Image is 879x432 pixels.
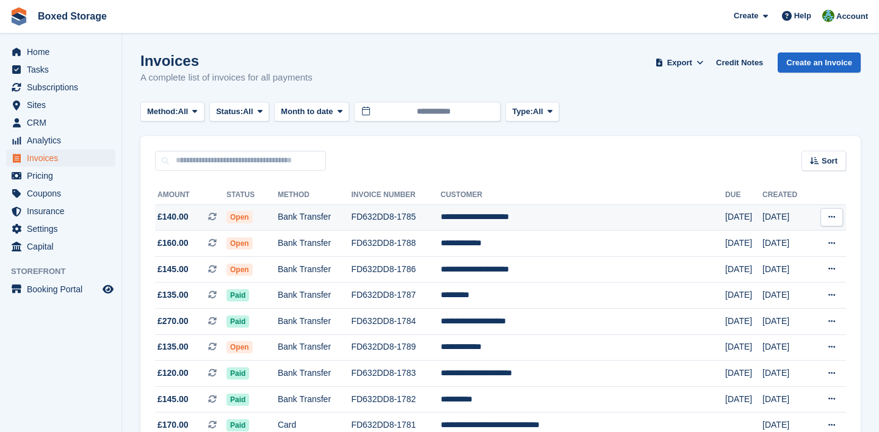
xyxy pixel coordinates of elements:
td: FD632DD8-1783 [351,361,440,387]
a: menu [6,61,115,78]
td: Bank Transfer [278,361,352,387]
th: Created [762,185,811,205]
span: Type: [512,106,533,118]
span: Export [667,57,692,69]
span: CRM [27,114,100,131]
span: Paid [226,315,249,328]
th: Customer [441,185,725,205]
p: A complete list of invoices for all payments [140,71,313,85]
td: [DATE] [762,309,811,335]
h1: Invoices [140,52,313,69]
th: Invoice Number [351,185,440,205]
td: [DATE] [725,361,762,387]
td: [DATE] [725,386,762,412]
span: Paid [226,289,249,301]
td: Bank Transfer [278,204,352,231]
a: Create an Invoice [778,52,861,73]
th: Method [278,185,352,205]
a: Credit Notes [711,52,768,73]
td: FD632DD8-1787 [351,283,440,309]
a: menu [6,132,115,149]
span: £135.00 [157,340,189,353]
span: Month to date [281,106,333,118]
td: FD632DD8-1784 [351,309,440,335]
span: Tasks [27,61,100,78]
td: [DATE] [762,231,811,257]
span: Analytics [27,132,100,149]
td: [DATE] [725,204,762,231]
td: [DATE] [725,231,762,257]
span: Open [226,341,253,353]
span: Coupons [27,185,100,202]
span: All [178,106,189,118]
span: Invoices [27,149,100,167]
button: Method: All [140,102,204,122]
td: Bank Transfer [278,309,352,335]
button: Status: All [209,102,269,122]
a: menu [6,43,115,60]
span: Create [734,10,758,22]
a: menu [6,281,115,298]
span: Account [836,10,868,23]
button: Type: All [505,102,559,122]
span: Subscriptions [27,79,100,96]
span: £160.00 [157,237,189,250]
span: Pricing [27,167,100,184]
span: Settings [27,220,100,237]
span: Booking Portal [27,281,100,298]
td: [DATE] [725,309,762,335]
td: FD632DD8-1785 [351,204,440,231]
span: Open [226,211,253,223]
span: Paid [226,394,249,406]
td: Bank Transfer [278,334,352,361]
span: Paid [226,419,249,431]
td: Bank Transfer [278,283,352,309]
button: Export [653,52,706,73]
span: Status: [216,106,243,118]
span: Storefront [11,265,121,278]
img: Tobias Butler [822,10,834,22]
span: Home [27,43,100,60]
a: menu [6,167,115,184]
span: Capital [27,238,100,255]
span: £170.00 [157,419,189,431]
a: Boxed Storage [33,6,112,26]
a: menu [6,238,115,255]
td: [DATE] [762,361,811,387]
td: [DATE] [725,334,762,361]
td: FD632DD8-1789 [351,334,440,361]
span: Sort [822,155,837,167]
span: Sites [27,96,100,113]
td: [DATE] [725,283,762,309]
span: All [243,106,253,118]
button: Month to date [274,102,349,122]
span: Open [226,237,253,250]
span: £270.00 [157,315,189,328]
span: Open [226,264,253,276]
td: FD632DD8-1786 [351,256,440,283]
th: Amount [155,185,226,205]
a: menu [6,96,115,113]
span: £145.00 [157,393,189,406]
span: £145.00 [157,263,189,276]
td: Bank Transfer [278,386,352,412]
td: FD632DD8-1782 [351,386,440,412]
span: £140.00 [157,211,189,223]
a: menu [6,203,115,220]
span: Insurance [27,203,100,220]
a: menu [6,79,115,96]
th: Status [226,185,278,205]
a: menu [6,114,115,131]
span: Help [794,10,811,22]
span: All [533,106,543,118]
td: Bank Transfer [278,231,352,257]
td: [DATE] [762,386,811,412]
span: Paid [226,367,249,380]
td: Bank Transfer [278,256,352,283]
td: [DATE] [762,256,811,283]
td: FD632DD8-1788 [351,231,440,257]
span: £135.00 [157,289,189,301]
span: £120.00 [157,367,189,380]
td: [DATE] [762,283,811,309]
a: menu [6,185,115,202]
